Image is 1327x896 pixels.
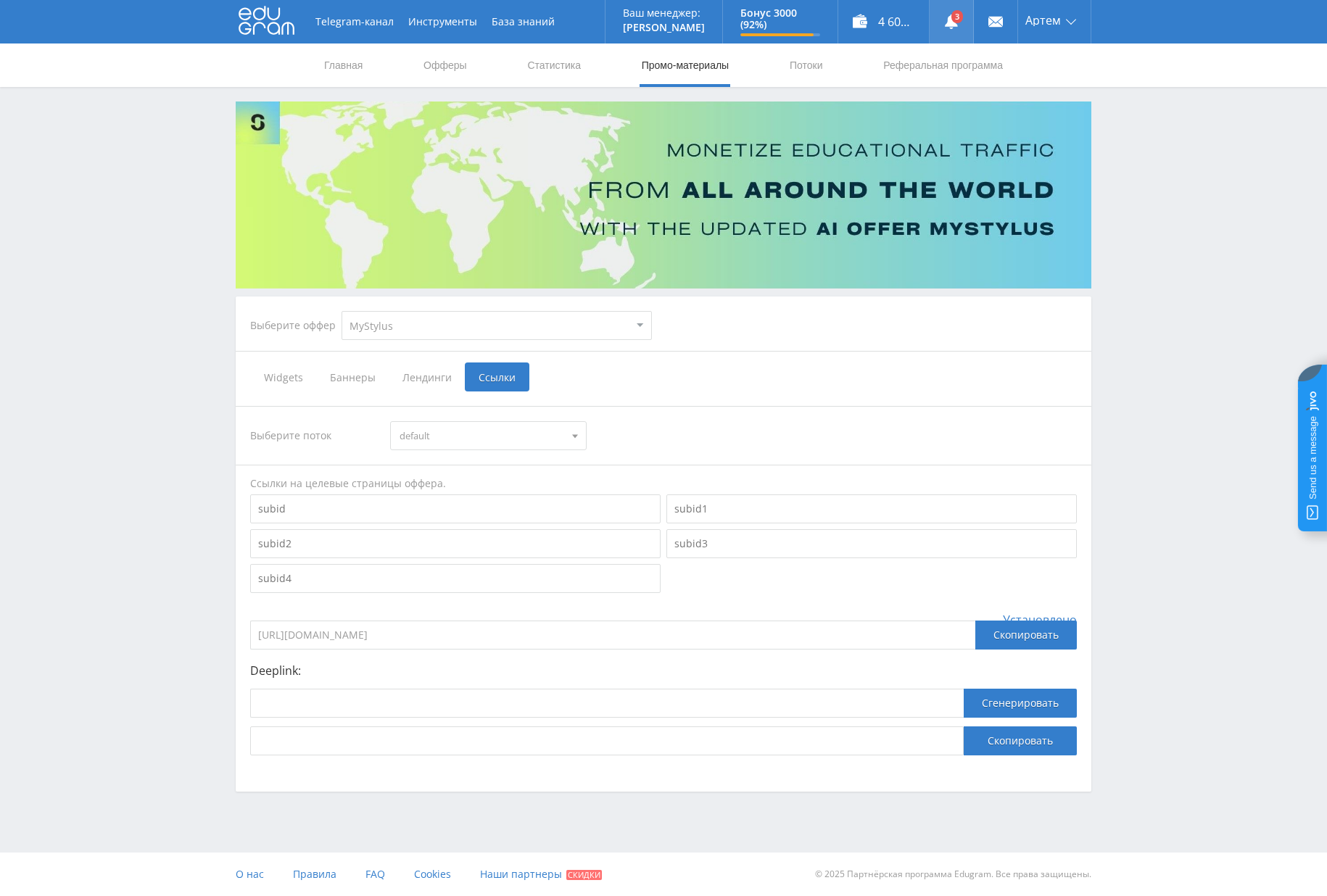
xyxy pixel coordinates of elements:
[414,853,451,896] a: Cookies
[250,664,1077,677] p: Deeplink:
[293,853,336,896] a: Правила
[236,101,1091,289] img: Banner
[250,362,316,391] span: Widgets
[623,7,705,19] p: Ваш менеджер:
[389,362,465,391] span: Лендинги
[666,494,1077,523] input: subid1
[480,853,602,896] a: Наши партнеры Скидки
[740,7,820,30] p: Бонус 3000 (92%)
[250,494,661,523] input: subid
[666,529,1077,558] input: subid3
[414,867,451,881] span: Cookies
[882,43,1004,87] a: Реферальная программа
[964,689,1077,718] button: Сгенерировать
[640,43,730,87] a: Промо-материалы
[236,867,264,881] span: О нас
[323,43,364,87] a: Главная
[365,853,385,896] a: FAQ
[293,867,336,881] span: Правила
[316,362,389,391] span: Баннеры
[250,529,661,558] input: subid2
[964,726,1077,755] button: Скопировать
[465,362,529,391] span: Ссылки
[671,853,1091,896] div: © 2025 Партнёрская программа Edugram. Все права защищены.
[623,22,705,33] p: [PERSON_NAME]
[250,476,1077,491] div: Ссылки на целевые страницы оффера.
[975,621,1077,650] div: Скопировать
[250,421,376,450] div: Выберите поток
[1003,613,1077,626] span: Установлено
[365,867,385,881] span: FAQ
[526,43,582,87] a: Статистика
[788,43,824,87] a: Потоки
[566,870,602,880] span: Скидки
[480,867,562,881] span: Наши партнеры
[236,853,264,896] a: О нас
[250,320,342,331] div: Выберите оффер
[400,422,563,449] span: default
[250,564,661,593] input: subid4
[1025,14,1061,26] span: Артем
[422,43,468,87] a: Офферы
